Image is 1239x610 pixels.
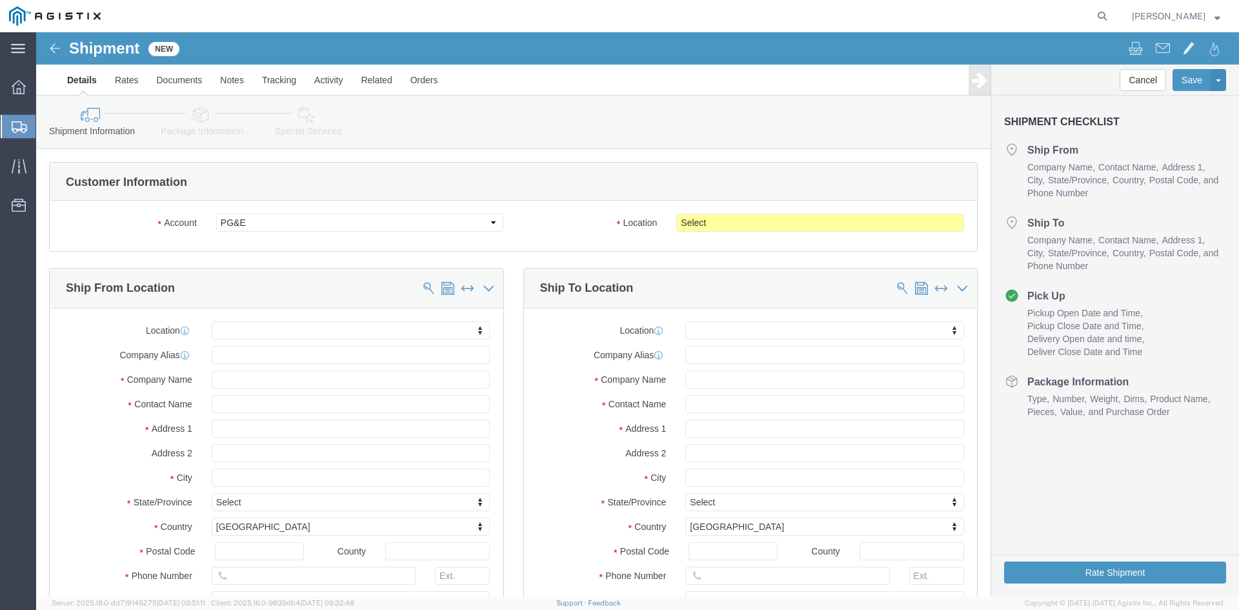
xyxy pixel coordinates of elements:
span: Server: 2025.18.0-dd719145275 [52,599,205,607]
span: [DATE] 09:32:48 [300,599,354,607]
a: Feedback [588,599,621,607]
span: Chris Catarino [1132,9,1205,23]
span: Copyright © [DATE]-[DATE] Agistix Inc., All Rights Reserved [1025,598,1224,609]
span: [DATE] 09:51:11 [157,599,205,607]
img: logo [9,6,101,26]
iframe: FS Legacy Container [36,32,1239,596]
span: Client: 2025.18.0-9839db4 [211,599,354,607]
a: Support [556,599,589,607]
button: [PERSON_NAME] [1131,8,1221,24]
